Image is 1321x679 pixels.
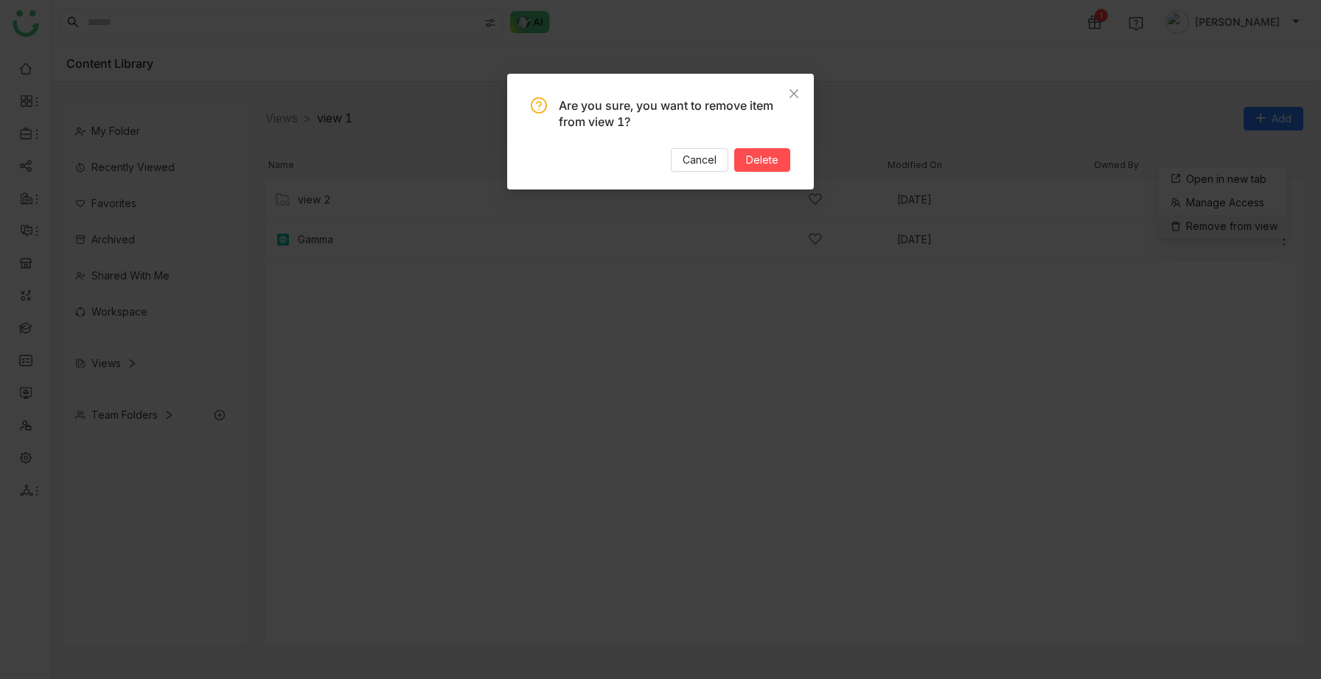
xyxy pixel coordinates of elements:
button: Close [774,74,814,114]
span: Cancel [683,152,717,168]
button: Delete [734,148,790,172]
button: Cancel [671,148,728,172]
span: Are you sure, you want to remove item from view 1? [559,98,773,129]
span: Delete [746,152,778,168]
